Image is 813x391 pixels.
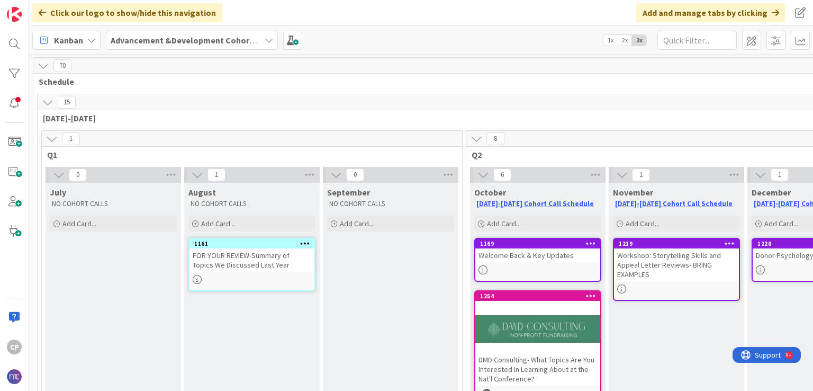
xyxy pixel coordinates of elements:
span: Add Card... [201,219,235,228]
span: Support [22,2,48,14]
a: 1219Workshop: Storytelling Skills and Appeal Letter Reviews- BRING EXAMPLES [613,238,740,301]
div: 1219 [619,240,739,247]
span: 15 [58,96,76,109]
div: 1254 [475,291,600,301]
img: avatar [7,369,22,384]
div: DMD Consulting- What Topics Are You Interested In Learning About at the Nat'l Conference? [475,353,600,386]
span: 1x [603,35,618,46]
div: Click our logo to show/hide this navigation [32,3,222,22]
div: 1169Welcome Back & Key Updates [475,239,600,262]
span: 1 [207,168,225,181]
span: 3x [632,35,646,46]
div: Add and manage tabs by clicking [636,3,785,22]
span: 0 [69,168,87,181]
div: 1254DMD Consulting- What Topics Are You Interested In Learning About at the Nat'l Conference? [475,291,600,386]
span: Kanban [54,34,83,47]
img: Visit kanbanzone.com [7,7,22,22]
div: 1161 [189,239,314,248]
a: 1161FOR YOUR REVIEW-Summary of Topics We Discussed Last Year [188,238,315,291]
span: Q1 [47,149,449,160]
span: 8 [486,132,504,145]
input: Quick Filter... [657,31,737,50]
span: 0 [346,168,364,181]
div: 9+ [53,4,59,13]
span: 1 [771,168,789,181]
span: Add Card... [764,219,798,228]
p: NO COHORT CALLS [329,200,452,208]
span: 1 [632,168,650,181]
span: Add Card... [487,219,521,228]
div: Welcome Back & Key Updates [475,248,600,262]
span: Add Card... [626,219,660,228]
div: 1254 [480,292,600,300]
div: CP [7,340,22,354]
span: 6 [493,168,511,181]
p: NO COHORT CALLS [52,200,175,208]
b: Advancement &Development Cohort Calls [111,35,274,46]
span: December [752,187,791,198]
div: 1169 [480,240,600,247]
span: October [474,187,506,198]
span: September [327,187,370,198]
a: [DATE]-[DATE] Cohort Call Schedule [615,199,733,208]
div: 1169 [475,239,600,248]
span: 1 [62,132,80,145]
div: 1219Workshop: Storytelling Skills and Appeal Letter Reviews- BRING EXAMPLES [614,239,739,281]
span: 70 [53,59,71,72]
span: July [50,187,66,198]
span: 2x [618,35,632,46]
span: August [188,187,216,198]
div: 1161FOR YOUR REVIEW-Summary of Topics We Discussed Last Year [189,239,314,272]
a: 1169Welcome Back & Key Updates [474,238,601,282]
div: Workshop: Storytelling Skills and Appeal Letter Reviews- BRING EXAMPLES [614,248,739,281]
div: 1219 [614,239,739,248]
span: November [613,187,653,198]
a: [DATE]-[DATE] Cohort Call Schedule [476,199,594,208]
p: NO COHORT CALLS [191,200,313,208]
div: FOR YOUR REVIEW-Summary of Topics We Discussed Last Year [189,248,314,272]
span: Add Card... [340,219,374,228]
span: Add Card... [62,219,96,228]
div: 1161 [194,240,314,247]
